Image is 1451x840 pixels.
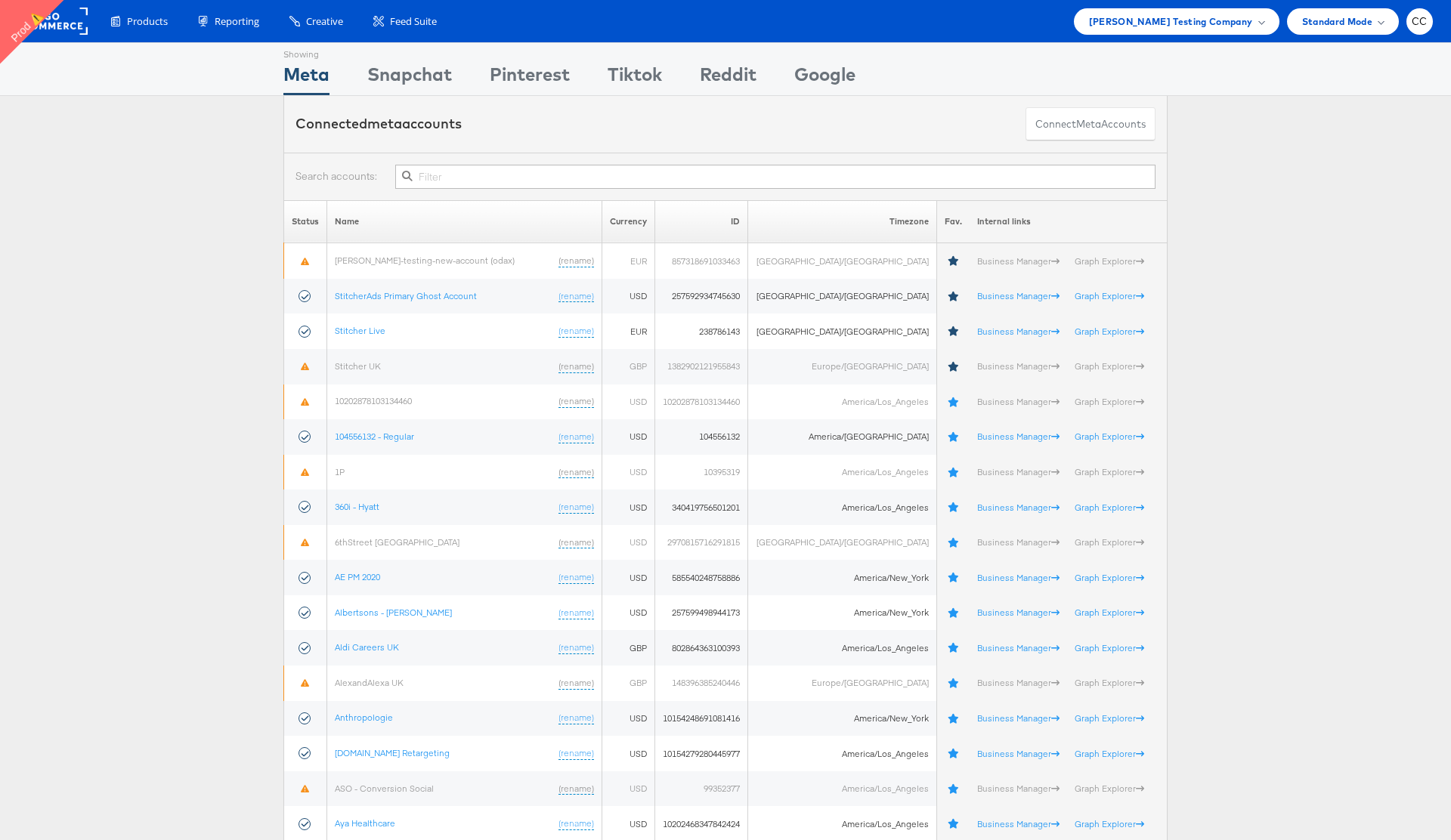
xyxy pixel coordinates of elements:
td: [GEOGRAPHIC_DATA]/[GEOGRAPHIC_DATA] [748,313,936,349]
td: 802864363100393 [655,630,748,666]
a: Business Manager [977,326,1060,337]
a: Business Manager [977,748,1060,759]
a: StitcherAds Primary Ghost Account [335,290,477,301]
span: Standard Mode [1302,14,1372,29]
button: ConnectmetaAccounts [1026,107,1156,141]
td: 857318691033463 [655,243,748,279]
a: (rename) [558,607,594,619]
input: Filter [395,165,1156,189]
div: Connected accounts [295,114,462,134]
span: meta [1076,117,1101,131]
td: USD [602,489,655,525]
a: Graph Explorer [1075,536,1144,548]
a: (rename) [558,817,594,830]
div: Pinterest [490,61,570,95]
div: Reddit [700,61,756,95]
a: Graph Explorer [1075,712,1144,724]
span: Reporting [215,14,259,29]
td: USD [602,701,655,737]
td: Europe/[GEOGRAPHIC_DATA] [748,349,936,384]
td: 2970815716291815 [655,525,748,561]
a: Aldi Careers UK [335,641,399,653]
td: [GEOGRAPHIC_DATA]/[GEOGRAPHIC_DATA] [748,279,936,314]
td: USD [602,736,655,771]
a: Business Manager [977,677,1060,688]
a: 1P [335,466,345,477]
td: 585540248758886 [655,560,748,595]
td: GBP [602,630,655,666]
a: Business Manager [977,783,1060,794]
a: (rename) [558,571,594,584]
a: Graph Explorer [1075,290,1144,301]
a: Anthropologie [335,712,393,723]
td: America/New_York [748,595,936,631]
a: Graph Explorer [1075,748,1144,759]
a: (rename) [558,712,594,724]
a: Graph Explorer [1075,360,1144,372]
a: (rename) [558,501,594,514]
span: [PERSON_NAME] Testing Company [1089,14,1253,29]
td: USD [602,419,655,455]
span: meta [367,115,402,132]
th: Name [327,200,602,243]
td: 257599498944173 [655,595,748,631]
a: Graph Explorer [1075,572,1144,583]
th: ID [655,200,748,243]
span: Products [127,14,168,29]
td: 1382902121955843 [655,349,748,384]
td: America/Los_Angeles [748,455,936,490]
a: Graph Explorer [1075,677,1144,688]
a: Albertsons - [PERSON_NAME] [335,607,452,618]
td: USD [602,771,655,807]
td: USD [602,595,655,631]
a: Business Manager [977,607,1060,618]
td: [GEOGRAPHIC_DATA]/[GEOGRAPHIC_DATA] [748,525,936,561]
a: (rename) [558,290,594,303]
span: Feed Suite [390,14,437,29]
a: [DOMAIN_NAME] Retargeting [335,747,450,758]
a: 10202878103134460 [335,395,412,406]
div: Tiktok [608,61,662,95]
a: Graph Explorer [1075,255,1144,267]
td: EUR [602,313,655,349]
a: Business Manager [977,536,1060,548]
td: USD [602,525,655,561]
a: (rename) [558,360,594,373]
a: Business Manager [977,255,1060,267]
a: (rename) [558,255,594,267]
a: [PERSON_NAME]-testing-new-account (odax) [335,255,515,266]
a: Graph Explorer [1075,818,1144,829]
td: 10395319 [655,455,748,490]
td: Europe/[GEOGRAPHIC_DATA] [748,666,936,701]
a: Business Manager [977,466,1060,477]
a: Stitcher Live [335,325,385,336]
a: (rename) [558,466,594,479]
a: Aya Healthcare [335,817,395,829]
a: Business Manager [977,818,1060,829]
span: Creative [306,14,343,29]
a: Business Manager [977,360,1060,372]
a: Graph Explorer [1075,783,1144,794]
a: (rename) [558,325,594,338]
a: (rename) [558,783,594,795]
td: America/Los_Angeles [748,489,936,525]
a: AE PM 2020 [335,571,380,582]
td: America/Los_Angeles [748,384,936,420]
td: America/New_York [748,701,936,737]
td: America/Los_Angeles [748,771,936,807]
a: Business Manager [977,396,1060,407]
td: America/[GEOGRAPHIC_DATA] [748,419,936,455]
td: EUR [602,243,655,279]
div: Meta [283,61,329,95]
a: Stitcher UK [335,360,381,372]
a: (rename) [558,536,594,549]
td: [GEOGRAPHIC_DATA]/[GEOGRAPHIC_DATA] [748,243,936,279]
a: (rename) [558,431,594,443]
a: Business Manager [977,290,1060,301]
a: Business Manager [977,642,1060,653]
th: Status [284,200,327,243]
a: Graph Explorer [1075,466,1144,477]
a: Graph Explorer [1075,396,1144,407]
a: (rename) [558,747,594,760]
a: 360i - Hyatt [335,501,379,512]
